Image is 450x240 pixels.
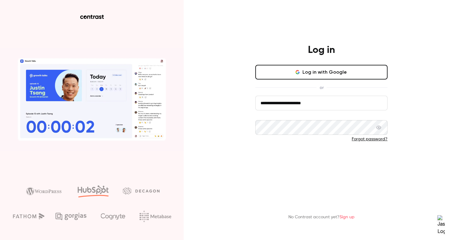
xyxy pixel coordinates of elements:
p: No Contrast account yet? [288,214,354,220]
button: Log in with Google [255,65,388,79]
span: or [317,84,327,91]
h4: Log in [308,44,335,56]
a: Sign up [339,215,354,219]
img: decagon [123,187,159,194]
a: Forgot password? [352,137,388,141]
button: Log in [255,152,388,167]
